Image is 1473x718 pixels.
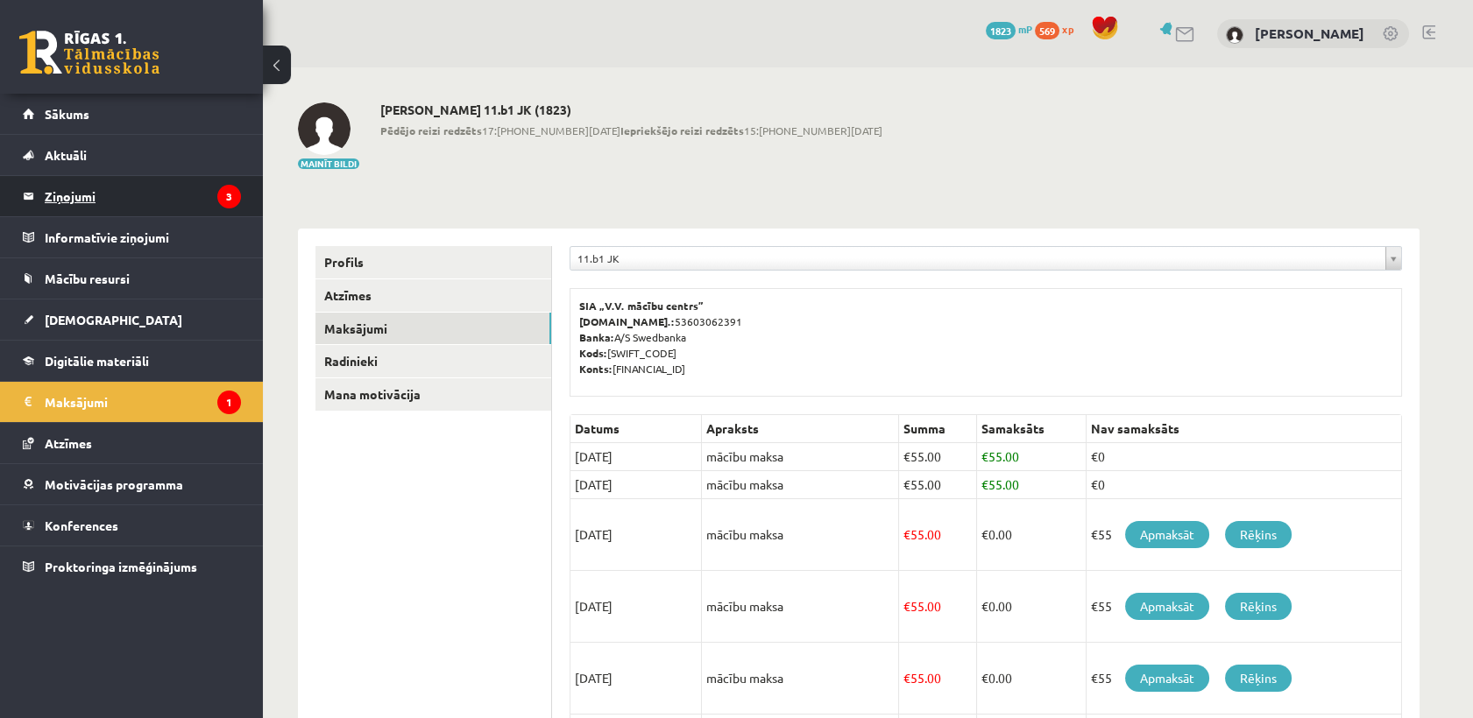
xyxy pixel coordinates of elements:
[899,443,977,471] td: 55.00
[45,176,241,216] legend: Ziņojumi
[579,298,1392,377] p: 53603062391 A/S Swedbanka [SWIFT_CODE] [FINANCIAL_ID]
[570,443,702,471] td: [DATE]
[23,258,241,299] a: Mācību resursi
[579,362,613,376] b: Konts:
[315,313,551,345] a: Maksājumi
[976,643,1086,714] td: 0.00
[976,443,1086,471] td: 55.00
[981,526,988,542] span: €
[981,598,988,614] span: €
[45,435,92,451] span: Atzīmes
[45,217,241,257] legend: Informatīvie ziņojumi
[1018,22,1032,36] span: mP
[45,106,89,122] span: Sākums
[976,499,1086,571] td: 0.00
[579,314,675,328] b: [DOMAIN_NAME].:
[45,353,149,369] span: Digitālie materiāli
[570,499,702,571] td: [DATE]
[981,448,988,464] span: €
[903,526,910,542] span: €
[315,378,551,411] a: Mana motivācija
[1125,521,1209,548] a: Apmaksāt
[1035,22,1082,36] a: 569 xp
[1086,415,1401,443] th: Nav samaksāts
[380,102,882,117] h2: [PERSON_NAME] 11.b1 JK (1823)
[570,571,702,643] td: [DATE]
[903,448,910,464] span: €
[899,643,977,714] td: 55.00
[45,559,197,574] span: Proktoringa izmēģinājums
[570,471,702,499] td: [DATE]
[903,476,910,492] span: €
[1226,26,1243,44] img: Viktorija Ivanova
[1086,471,1401,499] td: €0
[298,158,359,169] button: Mainīt bildi
[570,247,1401,270] a: 11.b1 JK
[702,643,899,714] td: mācību maksa
[1086,499,1401,571] td: €55
[899,415,977,443] th: Summa
[23,505,241,546] a: Konferences
[23,423,241,463] a: Atzīmes
[1255,25,1364,42] a: [PERSON_NAME]
[315,246,551,278] a: Profils
[1086,443,1401,471] td: €0
[45,312,182,327] span: [DEMOGRAPHIC_DATA]
[579,346,607,360] b: Kods:
[23,546,241,587] a: Proktoringa izmēģinājums
[570,643,702,714] td: [DATE]
[903,598,910,614] span: €
[217,185,241,208] i: 3
[380,123,482,137] b: Pēdējo reizi redzēts
[380,123,882,138] span: 17:[PHONE_NUMBER][DATE] 15:[PHONE_NUMBER][DATE]
[579,299,705,313] b: SIA „V.V. mācību centrs”
[19,31,159,74] a: Rīgas 1. Tālmācības vidusskola
[976,415,1086,443] th: Samaksāts
[23,299,241,340] a: [DEMOGRAPHIC_DATA]
[23,464,241,504] a: Motivācijas programma
[899,499,977,571] td: 55.00
[981,476,988,492] span: €
[579,330,614,344] b: Banka:
[620,123,744,137] b: Iepriekšējo reizi redzēts
[702,443,899,471] td: mācību maksa
[1225,665,1292,692] a: Rēķins
[45,147,87,163] span: Aktuāli
[702,471,899,499] td: mācību maksa
[315,345,551,377] a: Radinieki
[23,176,241,216] a: Ziņojumi3
[899,471,977,499] td: 55.00
[986,22,1016,39] span: 1823
[1035,22,1059,39] span: 569
[570,415,702,443] th: Datums
[23,217,241,257] a: Informatīvie ziņojumi
[45,517,118,533] span: Konferences
[23,341,241,381] a: Digitālie materiāli
[702,499,899,571] td: mācību maksa
[45,271,130,286] span: Mācību resursi
[217,391,241,414] i: 1
[23,382,241,422] a: Maksājumi1
[45,476,183,492] span: Motivācijas programma
[1125,593,1209,620] a: Apmaksāt
[976,571,1086,643] td: 0.00
[23,94,241,134] a: Sākums
[298,102,351,155] img: Viktorija Ivanova
[1225,593,1292,620] a: Rēķins
[1062,22,1073,36] span: xp
[23,135,241,175] a: Aktuāli
[1086,571,1401,643] td: €55
[1086,643,1401,714] td: €55
[577,247,1378,270] span: 11.b1 JK
[903,670,910,686] span: €
[315,279,551,312] a: Atzīmes
[45,382,241,422] legend: Maksājumi
[1125,665,1209,692] a: Apmaksāt
[976,471,1086,499] td: 55.00
[702,415,899,443] th: Apraksts
[986,22,1032,36] a: 1823 mP
[899,571,977,643] td: 55.00
[981,670,988,686] span: €
[1225,521,1292,548] a: Rēķins
[702,571,899,643] td: mācību maksa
